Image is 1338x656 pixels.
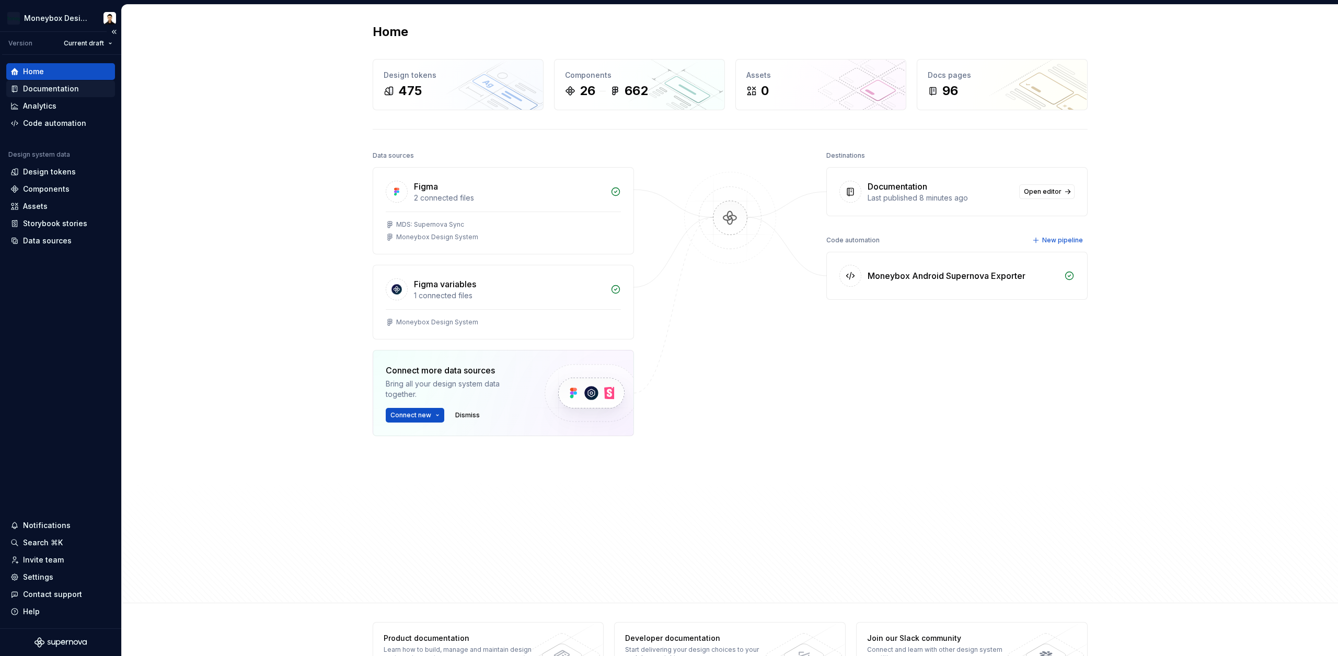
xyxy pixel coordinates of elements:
[6,569,115,585] a: Settings
[107,25,121,39] button: Collapse sidebar
[390,411,431,419] span: Connect new
[6,63,115,80] a: Home
[414,290,604,301] div: 1 connected files
[6,552,115,568] a: Invite team
[565,70,714,80] div: Components
[23,184,70,194] div: Components
[34,637,87,648] svg: Supernova Logo
[23,236,72,246] div: Data sources
[928,70,1077,80] div: Docs pages
[23,167,76,177] div: Design tokens
[7,12,20,25] img: c17557e8-ebdc-49e2-ab9e-7487adcf6d53.png
[868,270,1025,282] div: Moneybox Android Supernova Exporter
[373,265,634,339] a: Figma variables1 connected filesMoneybox Design System
[384,70,533,80] div: Design tokens
[554,59,725,110] a: Components26662
[746,70,895,80] div: Assets
[8,39,32,48] div: Version
[23,201,48,212] div: Assets
[6,517,115,534] button: Notifications
[6,115,115,132] a: Code automation
[6,181,115,197] a: Components
[826,148,865,163] div: Destinations
[386,364,527,377] div: Connect more data sources
[6,98,115,114] a: Analytics
[23,84,79,94] div: Documentation
[23,101,56,111] div: Analytics
[23,606,40,617] div: Help
[6,198,115,215] a: Assets
[451,408,485,423] button: Dismiss
[6,603,115,620] button: Help
[103,12,116,25] img: Derek
[23,537,63,548] div: Search ⌘K
[1024,188,1062,196] span: Open editor
[8,150,70,159] div: Design system data
[23,572,53,582] div: Settings
[868,193,1013,203] div: Last published 8 minutes ago
[373,24,408,40] h2: Home
[386,408,444,423] button: Connect new
[23,520,71,531] div: Notifications
[59,36,117,51] button: Current draft
[373,59,544,110] a: Design tokens475
[23,589,82,600] div: Contact support
[396,220,464,229] div: MDS: Supernova Sync
[414,278,476,290] div: Figma variables
[826,233,880,248] div: Code automation
[6,232,115,249] a: Data sources
[867,633,1019,643] div: Join our Slack community
[23,555,64,565] div: Invite team
[6,534,115,551] button: Search ⌘K
[6,215,115,232] a: Storybook stories
[24,13,91,24] div: Moneybox Design System
[373,148,414,163] div: Data sources
[386,379,527,400] div: Bring all your design system data together.
[761,83,769,99] div: 0
[2,7,119,29] button: Moneybox Design SystemDerek
[396,318,478,326] div: Moneybox Design System
[6,80,115,97] a: Documentation
[735,59,906,110] a: Assets0
[398,83,422,99] div: 475
[23,118,86,128] div: Code automation
[917,59,1088,110] a: Docs pages96
[625,83,648,99] div: 662
[414,193,604,203] div: 2 connected files
[1019,184,1075,199] a: Open editor
[1029,233,1088,248] button: New pipeline
[23,66,44,77] div: Home
[414,180,438,193] div: Figma
[625,633,777,643] div: Developer documentation
[455,411,480,419] span: Dismiss
[6,586,115,603] button: Contact support
[64,39,104,48] span: Current draft
[23,218,87,229] div: Storybook stories
[373,167,634,254] a: Figma2 connected filesMDS: Supernova SyncMoneybox Design System
[396,233,478,241] div: Moneybox Design System
[868,180,927,193] div: Documentation
[384,633,536,643] div: Product documentation
[6,163,115,180] a: Design tokens
[1042,236,1083,244] span: New pipeline
[942,83,958,99] div: 96
[580,83,595,99] div: 26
